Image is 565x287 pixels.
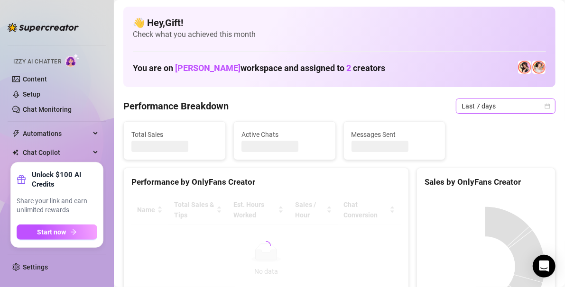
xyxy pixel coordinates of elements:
[175,63,241,73] span: [PERSON_NAME]
[23,263,48,271] a: Settings
[8,23,79,32] img: logo-BBDzfeDw.svg
[23,106,72,113] a: Chat Monitoring
[352,129,438,140] span: Messages Sent
[346,63,351,73] span: 2
[17,197,97,215] span: Share your link and earn unlimited rewards
[65,54,80,67] img: AI Chatter
[133,29,546,40] span: Check what you achieved this month
[13,57,61,66] span: Izzy AI Chatter
[17,224,97,240] button: Start nowarrow-right
[12,130,20,137] span: thunderbolt
[518,61,531,74] img: Holly
[425,176,547,188] div: Sales by OnlyFans Creator
[261,241,271,251] span: loading
[533,255,556,278] div: Open Intercom Messenger
[123,99,229,113] h4: Performance Breakdown
[70,229,77,235] span: arrow-right
[131,176,401,188] div: Performance by OnlyFans Creator
[545,103,550,109] span: calendar
[241,129,328,140] span: Active Chats
[532,61,546,74] img: 𝖍𝖔𝖑𝖑𝖞
[133,16,546,29] h4: 👋 Hey, Gift !
[23,75,47,83] a: Content
[23,90,40,98] a: Setup
[23,145,90,160] span: Chat Copilot
[133,63,385,73] h1: You are on workspace and assigned to creators
[37,228,66,236] span: Start now
[17,175,26,184] span: gift
[131,129,218,140] span: Total Sales
[32,170,97,189] strong: Unlock $100 AI Credits
[12,149,19,156] img: Chat Copilot
[462,99,550,113] span: Last 7 days
[23,126,90,141] span: Automations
